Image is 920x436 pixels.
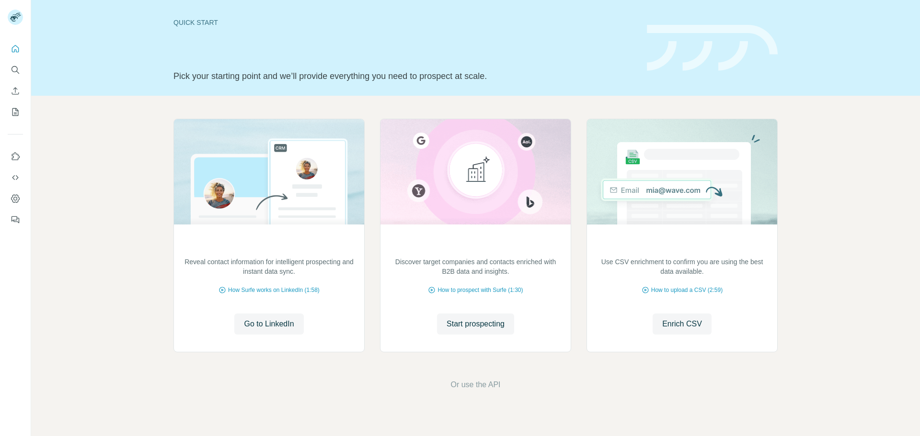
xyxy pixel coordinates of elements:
[626,238,738,251] h2: Enrich your contact lists
[173,45,635,64] h1: Let’s prospect together
[220,238,318,251] h2: Prospect on LinkedIn
[390,257,561,276] p: Discover target companies and contacts enriched with B2B data and insights.
[380,119,571,224] img: Identify target accounts
[244,318,294,330] span: Go to LinkedIn
[234,313,303,335] button: Go to LinkedIn
[447,318,505,330] span: Start prospecting
[173,119,365,224] img: Prospect on LinkedIn
[8,190,23,207] button: Dashboard
[8,103,23,121] button: My lists
[8,211,23,228] button: Feedback
[647,25,778,71] img: banner
[8,61,23,78] button: Search
[8,148,23,165] button: Use Surfe on LinkedIn
[173,18,635,27] div: Quick start
[8,40,23,57] button: Quick start
[662,318,702,330] span: Enrich CSV
[422,238,530,251] h2: Identify target accounts
[450,379,500,391] button: Or use the API
[8,169,23,186] button: Use Surfe API
[184,257,355,276] p: Reveal contact information for intelligent prospecting and instant data sync.
[173,69,635,83] p: Pick your starting point and we’ll provide everything you need to prospect at scale.
[597,257,768,276] p: Use CSV enrichment to confirm you are using the best data available.
[437,286,523,294] span: How to prospect with Surfe (1:30)
[228,286,320,294] span: How Surfe works on LinkedIn (1:58)
[651,286,723,294] span: How to upload a CSV (2:59)
[8,82,23,100] button: Enrich CSV
[437,313,514,335] button: Start prospecting
[653,313,712,335] button: Enrich CSV
[586,119,778,224] img: Enrich your contact lists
